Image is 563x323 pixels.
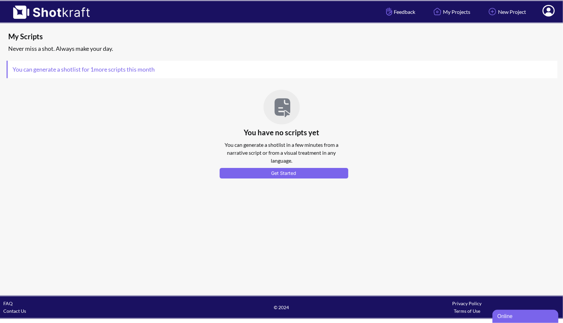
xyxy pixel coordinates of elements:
[220,168,348,178] button: Get Started
[427,3,475,20] a: My Projects
[264,90,300,124] img: FilePointer Icon
[8,61,160,78] span: You can generate a shotlist for
[487,6,498,17] img: Add Icon
[89,66,155,73] span: 1 more scripts this month
[7,43,560,54] div: Never miss a shot. Always make your day.
[385,6,394,17] img: Hand Icon
[189,304,374,311] span: © 2024
[432,6,443,17] img: Home Icon
[482,3,531,20] a: New Project
[3,308,26,314] a: Contact Us
[492,308,560,323] iframe: chat widget
[3,301,13,306] a: FAQ
[374,300,560,307] div: Privacy Policy
[216,139,348,166] div: You can generate a shotlist in a few minutes from a narrative script or from a visual treatment i...
[374,307,560,315] div: Terms of Use
[385,8,415,16] span: Feedback
[216,85,348,139] div: You have no scripts yet
[8,32,421,42] span: My Scripts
